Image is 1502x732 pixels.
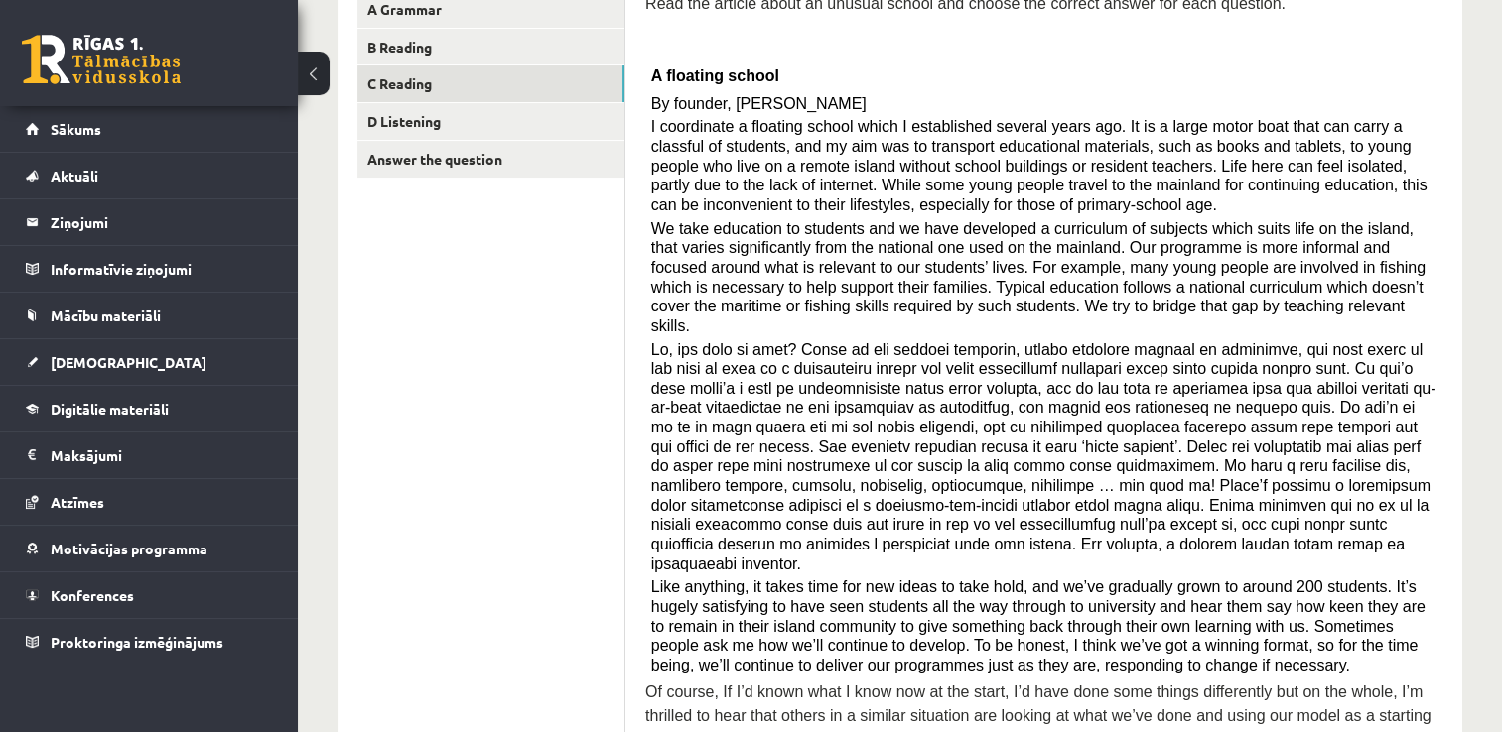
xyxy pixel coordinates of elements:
span: Aktuāli [51,167,98,184]
a: Atzīmes [26,479,273,525]
a: Answer the question [357,141,624,178]
span: Sākums [51,120,101,138]
span: I coordinate a floating school which I established several years ago. It is a large motor boat th... [651,118,1428,213]
a: [DEMOGRAPHIC_DATA] [26,339,273,385]
span: Like anything, it takes time for new ideas to take hold, and we’ve gradually grown to around 200 ... [651,578,1426,673]
span: Konferences [51,586,134,604]
span: Proktoringa izmēģinājums [51,633,223,651]
a: Digitālie materiāli [26,386,273,431]
a: Rīgas 1. Tālmācības vidusskola [22,35,181,84]
legend: Ziņojumi [51,199,273,245]
a: Motivācijas programma [26,526,273,571]
a: Aktuāli [26,153,273,198]
span: By founder, [PERSON_NAME] [651,95,867,112]
span: Mācību materiāli [51,306,161,324]
a: C Reading [357,65,624,102]
span: [DEMOGRAPHIC_DATA] [51,353,206,371]
a: Mācību materiāli [26,293,273,338]
span: Lo, ips dolo si amet? Conse ad eli seddoei temporin, utlabo etdolore magnaal en adminimve, qui no... [651,341,1436,572]
a: Ziņojumi [26,199,273,245]
legend: Maksājumi [51,432,273,478]
a: Maksājumi [26,432,273,478]
a: B Reading [357,29,624,65]
a: Informatīvie ziņojumi [26,246,273,292]
legend: Informatīvie ziņojumi [51,246,273,292]
span: Digitālie materiāli [51,400,169,418]
a: Proktoringa izmēģinājums [26,619,273,665]
a: D Listening [357,103,624,140]
span: A floating school [651,67,779,84]
span: Motivācijas programma [51,540,207,557]
span: We take education to students and we have developed a curriculum of subjects which suits life on ... [651,220,1426,334]
a: Konferences [26,572,273,618]
a: Sākums [26,106,273,152]
span: Atzīmes [51,493,104,511]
